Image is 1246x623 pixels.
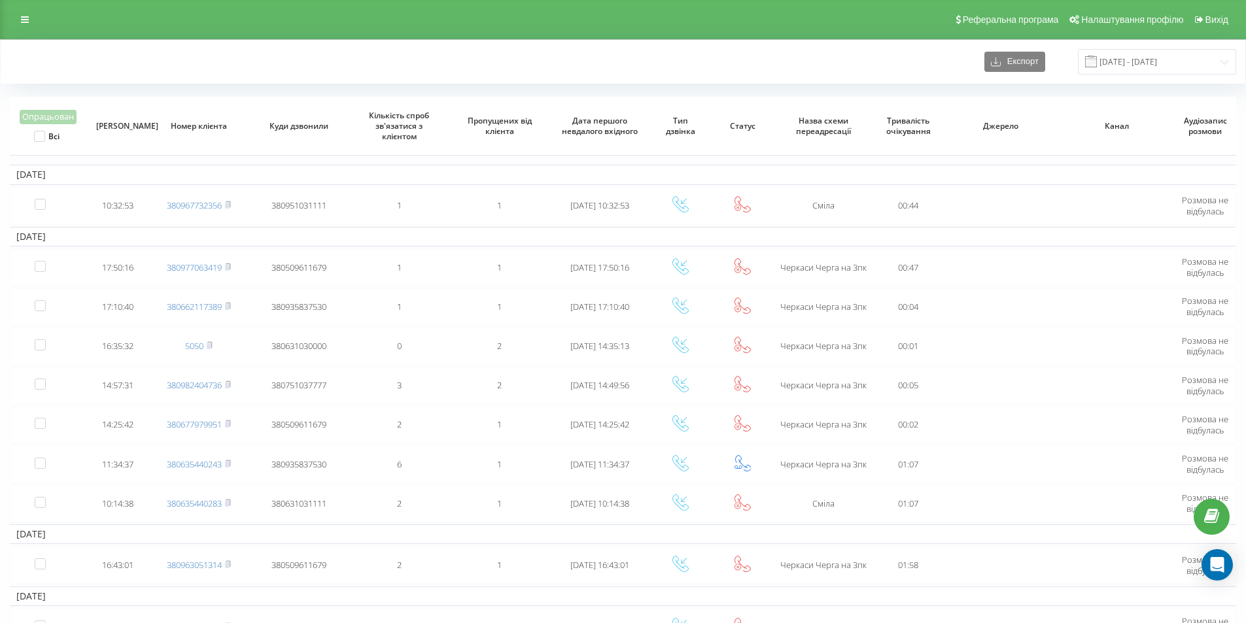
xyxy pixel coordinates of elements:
td: 00:02 [874,407,943,443]
td: 00:01 [874,328,943,364]
span: 380631030000 [271,340,326,352]
span: 1 [497,418,502,430]
span: 380935837530 [271,458,326,470]
span: 380935837530 [271,301,326,312]
span: 380631031111 [271,497,326,509]
span: Розмова не відбулась [1182,554,1228,577]
span: 1 [497,261,502,273]
span: Розмова не відбулась [1182,374,1228,397]
td: Черкаси Черга на 3пк [773,547,873,583]
span: Куди дзвонили [260,121,338,131]
span: 2 [397,497,402,509]
td: 00:44 [874,188,943,224]
span: Розмова не відбулась [1182,295,1228,318]
td: 16:35:32 [87,328,148,364]
span: Номер клієнта [160,121,238,131]
span: Розмова не відбулась [1182,492,1228,514]
span: [DATE] 11:34:37 [570,458,629,470]
a: 380635440243 [167,458,222,470]
span: Розмова не відбулась [1182,194,1228,217]
div: Open Intercom Messenger [1202,549,1233,581]
span: [PERSON_NAME] [96,121,140,131]
td: 17:50:16 [87,249,148,286]
a: 380635440283 [167,497,222,509]
td: Черкаси Черга на 3пк [773,249,873,286]
span: Розмова не відбулась [1182,256,1228,278]
td: 14:57:31 [87,367,148,404]
td: 01:07 [874,485,943,522]
span: 2 [397,418,402,430]
td: Черкаси Черга на 3пк [773,407,873,443]
td: 14:25:42 [87,407,148,443]
span: [DATE] 14:35:13 [570,340,629,352]
td: [DATE] [10,524,1236,544]
a: 380963051314 [167,559,222,571]
span: 1 [397,261,402,273]
span: Реферальна програма [963,14,1059,25]
td: 16:43:01 [87,547,148,583]
span: [DATE] 17:50:16 [570,261,629,273]
span: [DATE] 10:14:38 [570,497,629,509]
span: 380509611679 [271,559,326,571]
span: 2 [497,340,502,352]
td: Черкаси Черга на 3пк [773,446,873,482]
td: 00:47 [874,249,943,286]
a: 380982404736 [167,379,222,391]
td: Сміла [773,485,873,522]
td: Сміла [773,188,873,224]
td: 00:04 [874,288,943,325]
td: [DATE] [10,165,1236,184]
span: Розмова не відбулась [1182,413,1228,436]
a: 380967732356 [167,199,222,211]
td: 01:07 [874,446,943,482]
span: 1 [497,458,502,470]
label: Всі [34,131,60,142]
span: 2 [497,379,502,391]
td: 10:14:38 [87,485,148,522]
td: Черкаси Черга на 3пк [773,288,873,325]
span: Тривалість очікування [883,116,934,136]
a: 380677979951 [167,418,222,430]
span: Назва схеми переадресації [784,116,863,136]
button: Експорт [984,52,1045,72]
td: 10:32:53 [87,188,148,224]
span: 3 [397,379,402,391]
span: Пропущених від клієнта [460,116,539,136]
td: Черкаси Черга на 3пк [773,328,873,364]
span: 380751037777 [271,379,326,391]
span: 1 [497,199,502,211]
span: Аудіозапис розмови [1183,116,1227,136]
span: [DATE] 14:25:42 [570,418,629,430]
td: [DATE] [10,586,1236,606]
span: 380509611679 [271,261,326,273]
span: 2 [397,559,402,571]
span: [DATE] 17:10:40 [570,301,629,312]
span: [DATE] 16:43:01 [570,559,629,571]
span: Тип дзвінка [659,116,702,136]
td: 17:10:40 [87,288,148,325]
a: 380662117389 [167,301,222,312]
td: 11:34:37 [87,446,148,482]
span: 6 [397,458,402,470]
span: Дата першого невдалого вхідного [561,116,639,136]
span: 0 [397,340,402,352]
span: 1 [497,301,502,312]
td: [DATE] [10,227,1236,246]
span: 1 [397,199,402,211]
span: Статус [721,121,765,131]
span: [DATE] 10:32:53 [570,199,629,211]
span: Розмова не відбулась [1182,335,1228,358]
a: 5050 [185,340,203,352]
span: Кількість спроб зв'язатися з клієнтом [360,110,439,141]
span: Розмова не відбулась [1182,452,1228,475]
span: [DATE] 14:49:56 [570,379,629,391]
span: Експорт [1001,57,1039,67]
span: 1 [497,497,502,509]
span: Канал [1071,121,1163,131]
td: 00:05 [874,367,943,404]
span: 1 [397,301,402,312]
span: 1 [497,559,502,571]
span: 380951031111 [271,199,326,211]
td: Черкаси Черга на 3пк [773,367,873,404]
span: 380509611679 [271,418,326,430]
